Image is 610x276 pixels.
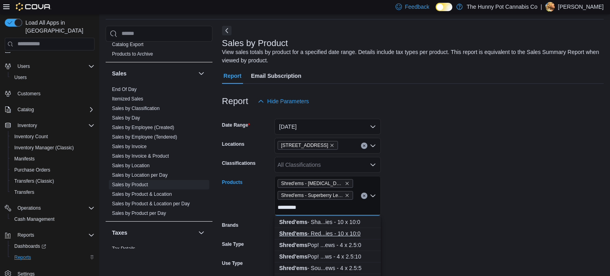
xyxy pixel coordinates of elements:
[436,3,452,11] input: Dark Mode
[330,143,334,148] button: Remove 206 Bank Street from selection in this group
[11,165,54,175] a: Purchase Orders
[11,253,95,262] span: Reports
[112,229,195,237] button: Taxes
[112,182,148,187] a: Sales by Product
[14,89,95,98] span: Customers
[14,145,74,151] span: Inventory Manager (Classic)
[14,105,37,114] button: Catalog
[112,42,143,47] a: Catalog Export
[11,241,49,251] a: Dashboards
[14,216,54,222] span: Cash Management
[112,201,190,207] span: Sales by Product & Location per Day
[222,241,244,247] label: Sale Type
[197,228,206,237] button: Taxes
[279,230,376,237] div: - Red...ies - 10 x 10:0
[112,86,137,93] span: End Of Day
[11,187,95,197] span: Transfers
[11,73,95,82] span: Users
[14,62,33,71] button: Users
[17,106,34,113] span: Catalog
[222,160,256,166] label: Classifications
[11,143,77,152] a: Inventory Manager (Classic)
[112,125,174,130] a: Sales by Employee (Created)
[251,68,301,84] span: Email Subscription
[8,176,98,187] button: Transfers (Classic)
[112,172,168,178] a: Sales by Location per Day
[279,265,307,271] strong: Shred'ems
[11,143,95,152] span: Inventory Manager (Classic)
[14,230,37,240] button: Reports
[274,228,381,239] button: Shred'ems - Red Apple Peach Party Pack Gummies - 10 x 10:0
[2,120,98,131] button: Inventory
[14,254,31,261] span: Reports
[14,133,48,140] span: Inventory Count
[112,124,174,131] span: Sales by Employee (Created)
[278,179,353,188] span: Shred'ems - Shark Attack Max10 - 1 x 10:0
[279,241,376,249] div: Pop! ...ews - 4 x 2.5:0
[222,39,288,48] h3: Sales by Product
[11,154,38,164] a: Manifests
[112,181,148,188] span: Sales by Product
[17,63,30,69] span: Users
[14,203,44,213] button: Operations
[222,260,243,266] label: Use Type
[279,219,307,225] strong: Shred'ems
[17,91,41,97] span: Customers
[370,193,376,199] button: Close list of options
[112,153,169,159] a: Sales by Invoice & Product
[112,201,190,207] a: Sales by Product & Location per Day
[370,162,376,168] button: Open list of options
[11,187,37,197] a: Transfers
[112,163,150,168] a: Sales by Location
[558,2,604,12] p: [PERSON_NAME]
[8,153,98,164] button: Manifests
[112,115,140,121] span: Sales by Day
[279,253,307,260] strong: Shred'ems
[267,97,309,105] span: Hide Parameters
[112,134,177,140] a: Sales by Employee (Tendered)
[370,143,376,149] button: Open list of options
[11,73,30,82] a: Users
[255,93,312,109] button: Hide Parameters
[106,40,212,62] div: Products
[197,69,206,78] button: Sales
[467,2,537,12] p: The Hunny Pot Cannabis Co
[281,179,343,187] span: Shred'ems - [MEDICAL_DATA] Max10 - 1 x 10:0
[224,68,241,84] span: Report
[112,96,143,102] a: Itemized Sales
[112,162,150,169] span: Sales by Location
[8,214,98,225] button: Cash Management
[14,203,95,213] span: Operations
[112,51,153,57] span: Products to Archive
[112,106,160,111] a: Sales by Classification
[222,26,232,35] button: Next
[112,246,135,251] a: Tax Details
[112,69,127,77] h3: Sales
[14,167,50,173] span: Purchase Orders
[14,121,40,130] button: Inventory
[222,141,245,147] label: Locations
[14,156,35,162] span: Manifests
[361,143,367,149] button: Clear input
[11,176,57,186] a: Transfers (Classic)
[14,62,95,71] span: Users
[106,85,212,221] div: Sales
[2,88,98,99] button: Customers
[278,191,353,200] span: Shred'ems - Superberry Lemonade Party Pack Gummies - 10 x 10:0
[14,105,95,114] span: Catalog
[279,242,307,248] strong: Shred'ems
[112,144,147,149] a: Sales by Invoice
[112,245,135,252] span: Tax Details
[345,181,349,186] button: Remove Shred'ems - Shark Attack Max10 - 1 x 10:0 from selection in this group
[112,210,166,216] a: Sales by Product per Day
[14,230,95,240] span: Reports
[11,132,51,141] a: Inventory Count
[274,216,381,228] button: Shred'ems - Shark Attack Party Pack Gummies - 10 x 10:0
[8,72,98,83] button: Users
